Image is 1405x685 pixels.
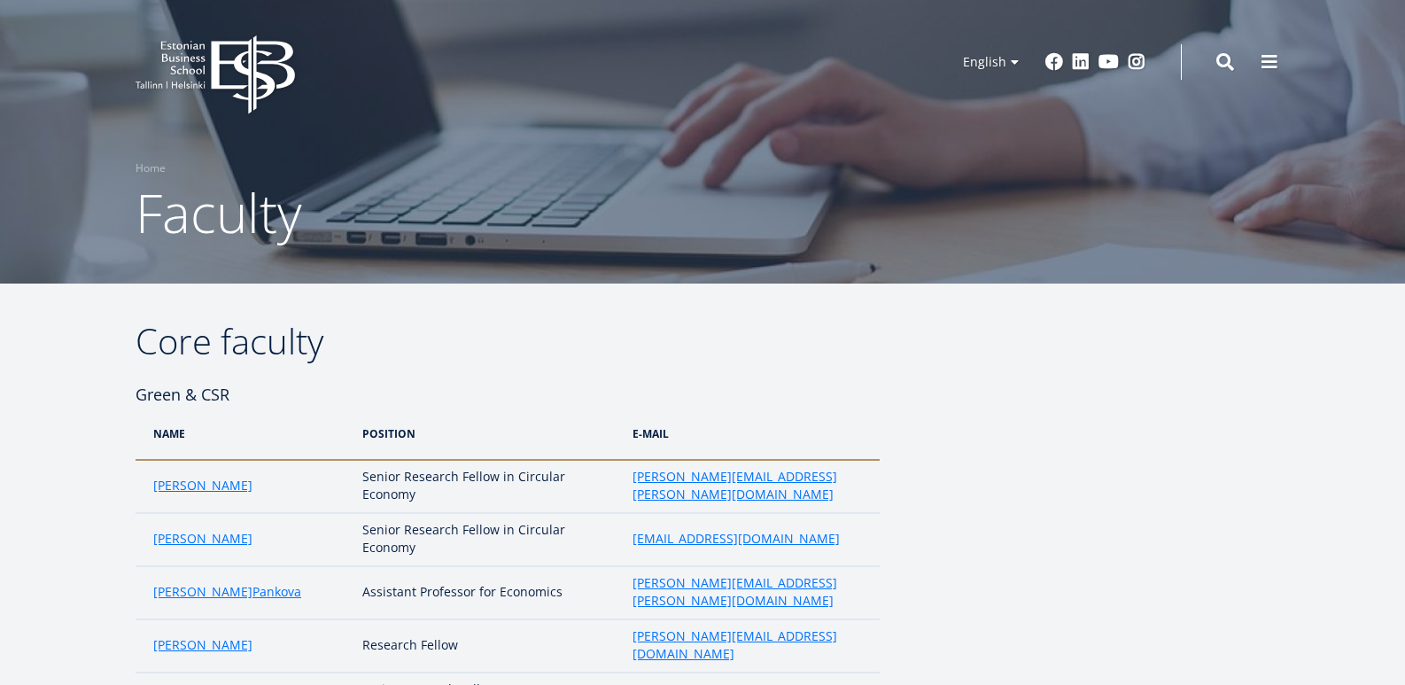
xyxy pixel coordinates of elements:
a: Linkedin [1072,53,1090,71]
h4: Green & CSR [136,381,880,408]
a: [EMAIL_ADDRESS][DOMAIN_NAME] [633,530,840,548]
th: Name [136,408,353,460]
a: Youtube [1098,53,1119,71]
td: Senior Research Fellow in Circular Economy [353,460,624,513]
a: [PERSON_NAME][EMAIL_ADDRESS][PERSON_NAME][DOMAIN_NAME] [633,468,862,503]
a: [PERSON_NAME][EMAIL_ADDRESS][DOMAIN_NAME] [633,627,862,663]
td: Research Fellow [353,619,624,673]
a: [PERSON_NAME] [153,477,252,494]
a: [PERSON_NAME] [153,530,252,548]
td: Senior Research Fellow in Circular Economy [353,513,624,566]
span: Faculty [136,176,302,249]
th: e-mail [624,408,880,460]
h2: Core faculty [136,319,880,363]
td: Assistant Professor for Economics [353,566,624,619]
a: [PERSON_NAME][EMAIL_ADDRESS][PERSON_NAME][DOMAIN_NAME] [633,574,862,610]
a: Facebook [1045,53,1063,71]
a: [PERSON_NAME] [153,636,252,654]
a: Instagram [1128,53,1145,71]
a: Home [136,160,166,177]
a: Pankova [252,583,301,601]
a: [PERSON_NAME] [153,583,252,601]
th: position [353,408,624,460]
